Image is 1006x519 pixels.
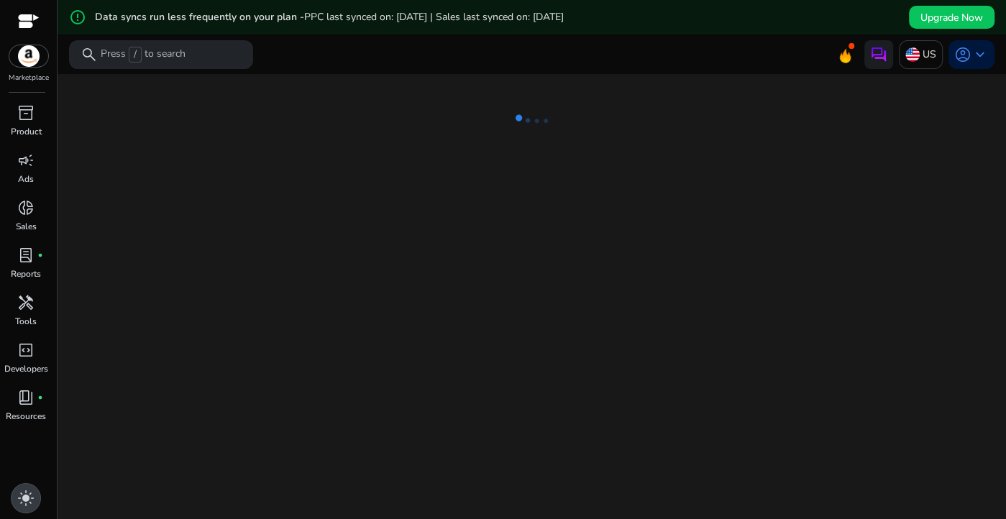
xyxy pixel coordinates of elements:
[101,47,186,63] p: Press to search
[18,173,34,185] p: Ads
[304,10,564,24] span: PPC last synced on: [DATE] | Sales last synced on: [DATE]
[37,252,43,258] span: fiber_manual_record
[971,46,989,63] span: keyboard_arrow_down
[954,46,971,63] span: account_circle
[923,42,936,67] p: US
[129,47,142,63] span: /
[15,315,37,328] p: Tools
[17,247,35,264] span: lab_profile
[17,152,35,169] span: campaign
[69,9,86,26] mat-icon: error_outline
[95,12,564,24] h5: Data syncs run less frequently on your plan -
[17,104,35,121] span: inventory_2
[17,389,35,406] span: book_4
[9,73,49,83] p: Marketplace
[37,395,43,400] span: fiber_manual_record
[16,220,37,233] p: Sales
[17,341,35,359] span: code_blocks
[909,6,994,29] button: Upgrade Now
[9,45,48,67] img: amazon.svg
[81,46,98,63] span: search
[4,362,48,375] p: Developers
[920,10,983,25] span: Upgrade Now
[6,410,46,423] p: Resources
[905,47,920,62] img: us.svg
[11,267,41,280] p: Reports
[17,294,35,311] span: handyman
[11,125,42,138] p: Product
[17,490,35,507] span: light_mode
[17,199,35,216] span: donut_small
